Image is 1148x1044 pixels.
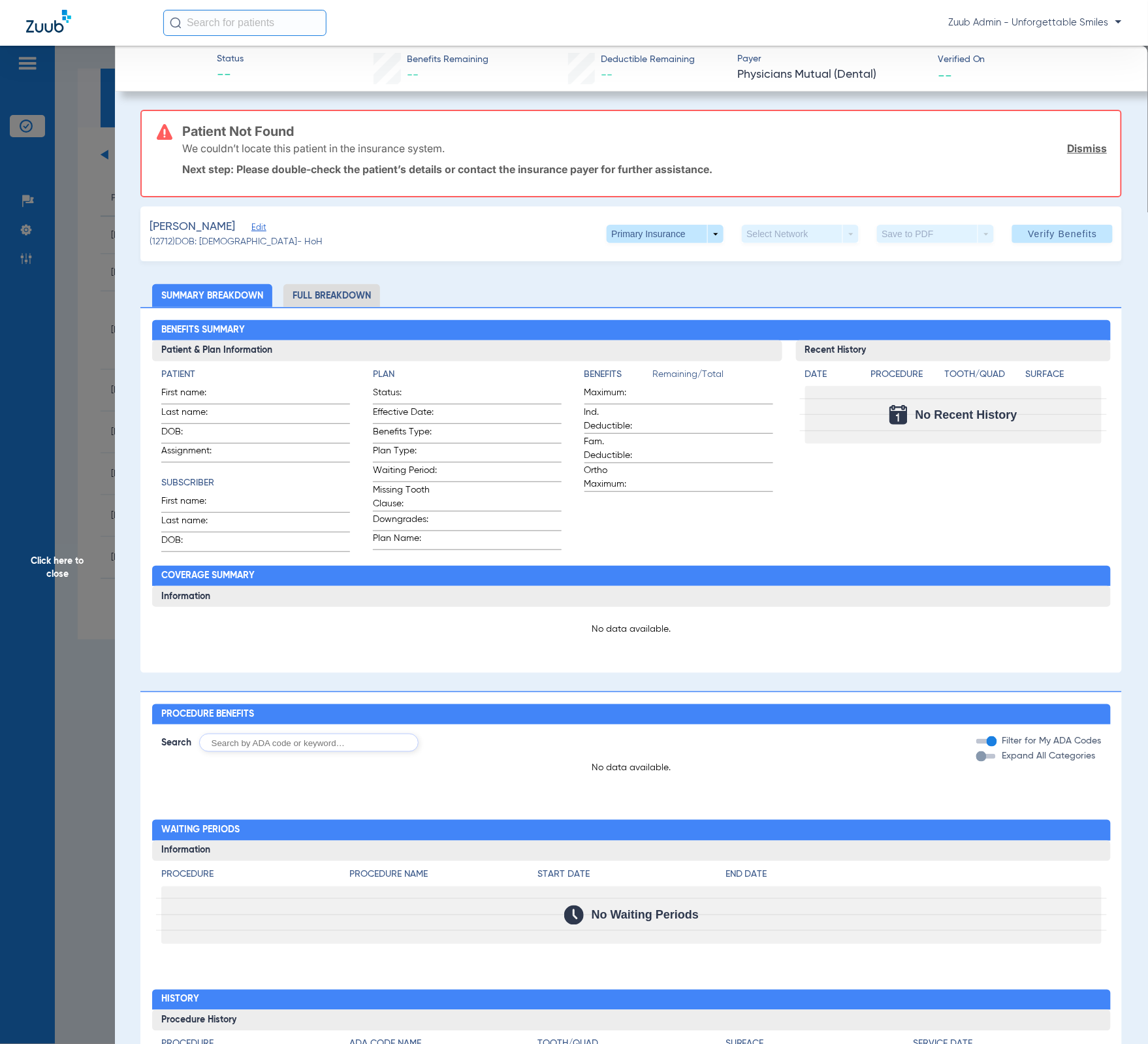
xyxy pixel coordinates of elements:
span: Benefits Remaining [407,53,488,67]
span: Missing Tooth Clause: [373,483,437,511]
h2: Waiting Periods [152,820,1111,841]
button: Primary Insurance [607,225,724,243]
app-breakdown-title: Procedure Name [349,868,537,887]
span: Effective Date: [373,406,437,423]
img: error-icon [157,124,172,140]
span: Edit [251,223,263,235]
span: [PERSON_NAME] [150,219,235,235]
span: Maximum: [584,386,648,404]
img: Zuub Logo [26,10,71,33]
h4: Plan [373,368,562,382]
app-breakdown-title: Start Date [537,868,725,887]
app-breakdown-title: Date [805,368,860,386]
span: Search [161,736,191,749]
span: Zuub Admin - Unforgettable Smiles [949,16,1122,29]
span: -- [217,67,244,85]
h4: Date [805,368,860,382]
h4: Surface [1025,368,1101,382]
span: -- [601,69,613,81]
span: First name: [161,495,225,512]
span: DOB: [161,425,225,443]
h2: History [152,990,1111,1011]
img: Search Icon [170,17,182,29]
p: We couldn’t locate this patient in the insurance system. [182,142,445,155]
span: Status: [373,386,437,404]
span: -- [938,68,952,82]
label: Filter for My ADA Codes [1000,734,1102,748]
span: Last name: [161,514,225,532]
h3: Recent History [796,340,1111,361]
app-breakdown-title: Tooth/Quad [945,368,1021,386]
h4: Subscriber [161,476,350,490]
h3: Information [152,586,1111,607]
span: Verified On [938,53,1126,67]
input: Search by ADA code or keyword… [199,734,419,752]
span: Plan Type: [373,444,437,462]
span: Expand All Categories [1002,751,1096,760]
h3: Patient & Plan Information [152,340,782,361]
li: Summary Breakdown [152,284,272,307]
span: First name: [161,386,225,404]
span: -- [407,69,419,81]
span: Fam. Deductible: [584,435,648,463]
span: No Waiting Periods [592,909,699,922]
h2: Coverage Summary [152,566,1111,587]
span: Plan Name: [373,532,437,549]
app-breakdown-title: Procedure [161,868,349,887]
h2: Procedure Benefits [152,704,1111,725]
h3: Procedure History [152,1010,1111,1031]
h2: Benefits Summary [152,320,1111,341]
app-breakdown-title: Procedure [871,368,940,386]
h4: Start Date [537,868,725,882]
h3: Information [152,841,1111,862]
span: Waiting Period: [373,464,437,481]
a: Dismiss [1067,142,1107,155]
app-breakdown-title: End Date [725,868,1102,887]
p: No data available. [152,761,1111,774]
span: Deductible Remaining [601,53,695,67]
img: Calendar [889,405,908,425]
h4: Patient [161,368,350,382]
button: Verify Benefits [1012,225,1113,243]
span: Payer [737,52,926,66]
span: Ortho Maximum: [584,464,648,491]
span: Remaining/Total [653,368,773,386]
input: Search for patients [163,10,327,36]
img: Calendar [564,905,584,925]
h4: End Date [725,868,1102,882]
span: Downgrades: [373,513,437,530]
li: Full Breakdown [283,284,380,307]
h4: Tooth/Quad [945,368,1021,382]
app-breakdown-title: Benefits [584,368,653,386]
p: Next step: Please double-check the patient’s details or contact the insurance payer for further a... [182,163,1107,176]
app-breakdown-title: Surface [1025,368,1101,386]
h4: Benefits [584,368,653,382]
span: Status [217,52,244,66]
span: No Recent History [916,408,1017,421]
h4: Procedure [161,868,349,882]
span: Ind. Deductible: [584,406,648,433]
span: Last name: [161,406,225,423]
h4: Procedure [871,368,940,382]
h3: Patient Not Found [182,125,1107,138]
span: Physicians Mutual (Dental) [737,67,926,83]
span: DOB: [161,534,225,551]
p: No data available. [161,623,1102,636]
span: Benefits Type: [373,425,437,443]
h4: Procedure Name [349,868,537,882]
span: (12712) DOB: [DEMOGRAPHIC_DATA] - HoH [150,235,323,249]
span: Assignment: [161,444,225,462]
span: Verify Benefits [1028,229,1097,239]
